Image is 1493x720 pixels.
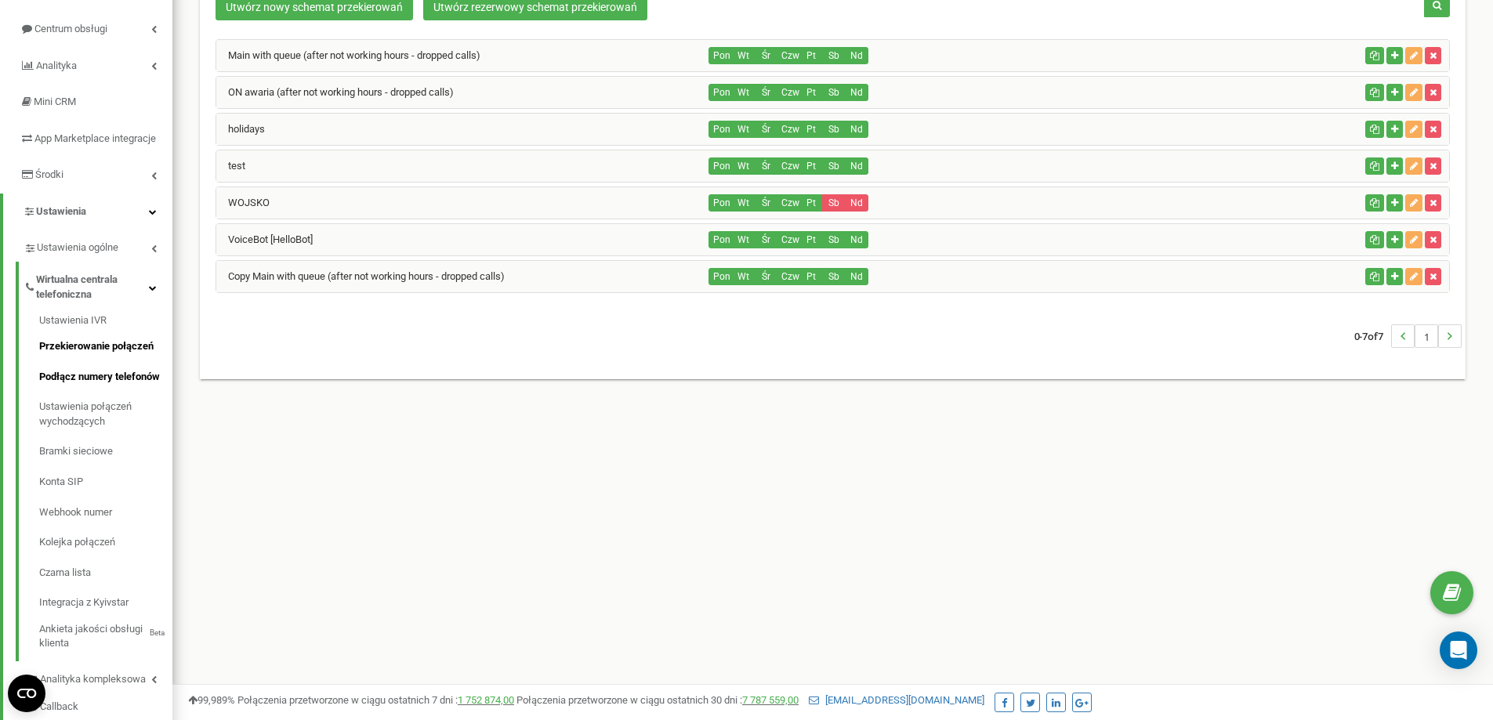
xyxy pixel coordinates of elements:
[8,675,45,712] button: Open CMP widget
[845,231,868,248] button: Nd
[37,241,118,255] span: Ustawienia ogólne
[36,60,77,71] span: Analityka
[39,436,172,467] a: Bramki sieciowe
[708,84,732,101] button: Pon
[188,694,235,706] span: 99,989%
[799,231,823,248] button: Pt
[708,268,732,285] button: Pon
[216,160,245,172] a: test
[39,497,172,528] a: Webhook numer
[822,194,846,212] button: Sb
[708,157,732,175] button: Pon
[822,231,846,248] button: Sb
[731,231,755,248] button: Wt
[754,268,777,285] button: Śr
[24,661,172,693] a: Analityka kompleksowa
[845,47,868,64] button: Nd
[822,84,846,101] button: Sb
[458,694,514,706] a: 1 752 874,00
[777,194,800,212] button: Czw
[799,194,823,212] button: Pt
[1440,631,1477,669] div: Open Intercom Messenger
[36,273,149,302] span: Wirtualna centrala telefoniczna
[777,121,800,138] button: Czw
[777,157,800,175] button: Czw
[1354,309,1462,364] nav: ...
[708,121,732,138] button: Pon
[1368,329,1378,343] span: of
[40,672,146,687] span: Analityka kompleksowa
[799,47,823,64] button: Pt
[754,84,777,101] button: Śr
[216,123,265,135] a: holidays
[799,121,823,138] button: Pt
[731,194,755,212] button: Wt
[754,194,777,212] button: Śr
[822,47,846,64] button: Sb
[237,694,514,706] span: Połączenia przetworzone w ciągu ostatnich 7 dni :
[35,168,63,180] span: Środki
[216,233,313,245] a: VoiceBot [HelloBot]
[754,121,777,138] button: Śr
[40,700,78,715] span: Callback
[799,84,823,101] button: Pt
[216,86,454,98] a: ON awaria (after not working hours - dropped calls)
[822,121,846,138] button: Sb
[24,230,172,262] a: Ustawienia ogólne
[708,47,732,64] button: Pon
[777,84,800,101] button: Czw
[777,231,800,248] button: Czw
[516,694,799,706] span: Połączenia przetworzone w ciągu ostatnich 30 dni :
[845,268,868,285] button: Nd
[34,132,156,144] span: App Marketplace integracje
[754,47,777,64] button: Śr
[39,558,172,588] a: Czarna lista
[34,23,107,34] span: Centrum obsługi
[39,331,172,362] a: Przekierowanie połączeń
[39,313,172,332] a: Ustawienia IVR
[39,588,172,618] a: Integracja z Kyivstar
[731,268,755,285] button: Wt
[39,467,172,497] a: Konta SIP
[845,121,868,138] button: Nd
[216,270,505,282] a: Copy Main with queue (after not working hours - dropped calls)
[708,231,732,248] button: Pon
[24,262,172,308] a: Wirtualna centrala telefoniczna
[1354,324,1391,348] span: 0-7 7
[754,157,777,175] button: Śr
[39,362,172,393] a: Podłącz numery telefonów
[1415,324,1438,348] li: 1
[34,96,76,107] span: Mini CRM
[799,268,823,285] button: Pt
[216,197,270,208] a: WOJSKO
[845,194,868,212] button: Nd
[731,47,755,64] button: Wt
[731,84,755,101] button: Wt
[731,121,755,138] button: Wt
[777,268,800,285] button: Czw
[777,47,800,64] button: Czw
[36,205,86,217] span: Ustawienia
[731,157,755,175] button: Wt
[39,392,172,436] a: Ustawienia połączeń wychodzących
[845,84,868,101] button: Nd
[822,157,846,175] button: Sb
[708,194,732,212] button: Pon
[809,694,984,706] a: [EMAIL_ADDRESS][DOMAIN_NAME]
[742,694,799,706] a: 7 787 559,00
[39,618,172,651] a: Ankieta jakości obsługi klientaBeta
[39,527,172,558] a: Kolejka połączeń
[845,157,868,175] button: Nd
[754,231,777,248] button: Śr
[3,194,172,230] a: Ustawienia
[216,49,480,61] a: Main with queue (after not working hours - dropped calls)
[799,157,823,175] button: Pt
[822,268,846,285] button: Sb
